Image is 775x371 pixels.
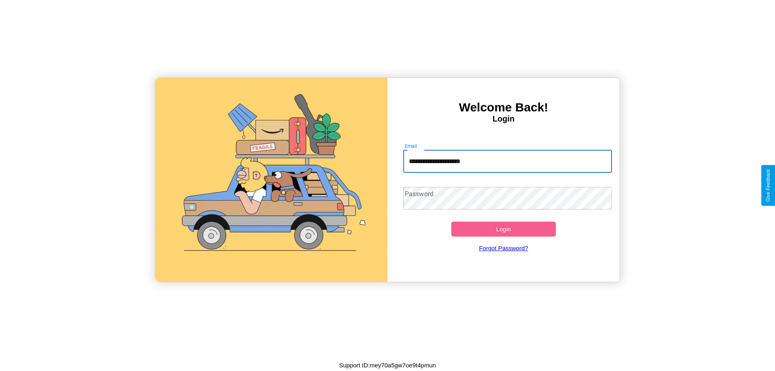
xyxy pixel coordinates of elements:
button: Login [451,222,556,237]
p: Support ID: mey70a5gw7oe9t4pmun [339,360,436,371]
img: gif [155,78,387,282]
div: Give Feedback [765,169,771,202]
label: Email [405,143,417,149]
a: Forgot Password? [399,237,608,260]
h3: Welcome Back! [387,101,620,114]
h4: Login [387,114,620,124]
